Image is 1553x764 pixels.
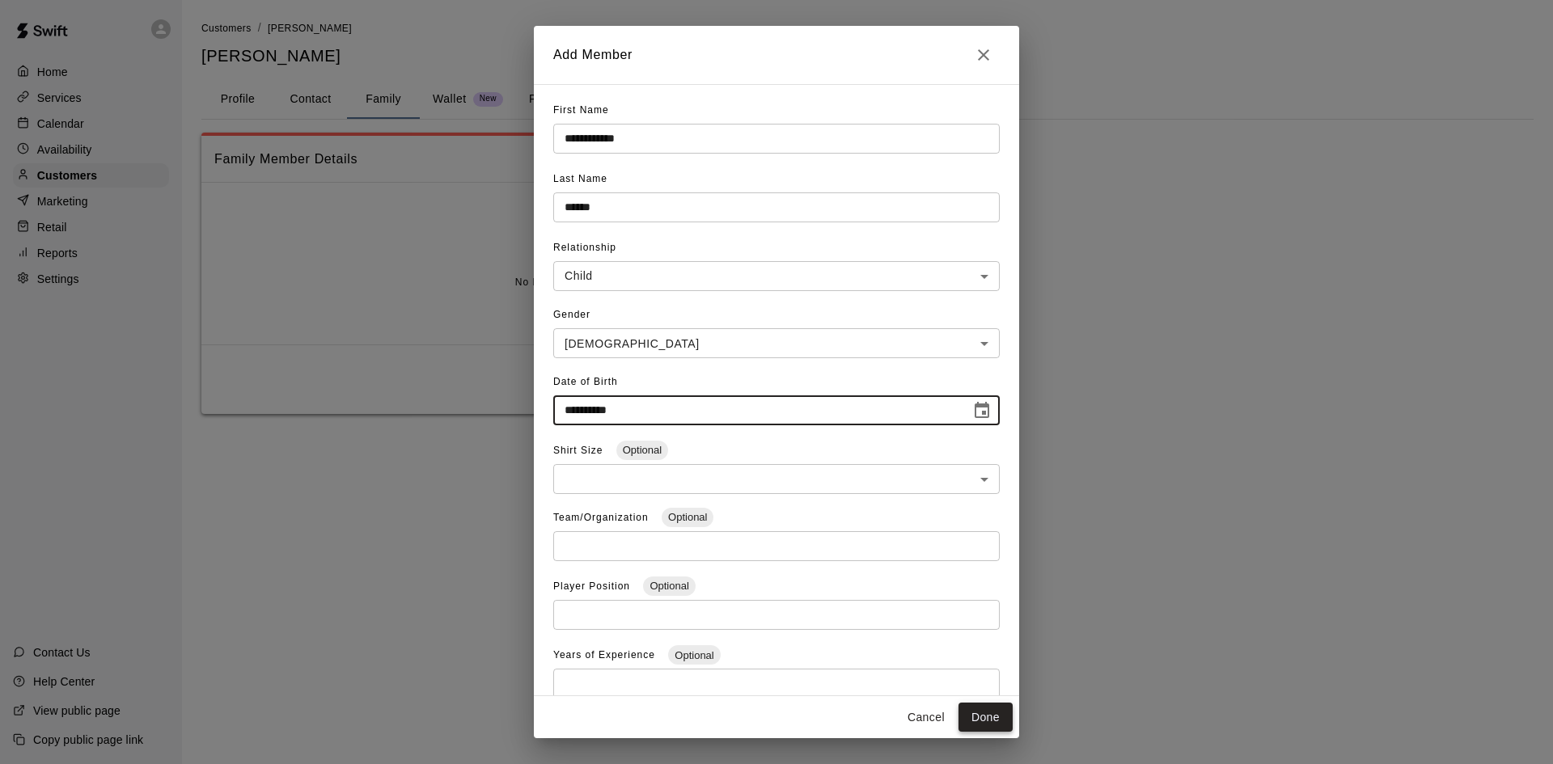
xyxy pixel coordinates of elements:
[553,242,616,253] span: Relationship
[616,444,668,456] span: Optional
[553,261,1000,291] div: Child
[668,649,720,661] span: Optional
[553,309,590,320] span: Gender
[553,512,652,523] span: Team/Organization
[662,511,713,523] span: Optional
[553,445,607,456] span: Shirt Size
[966,395,998,427] button: Choose date, selected date is Jan 12, 2021
[553,104,609,116] span: First Name
[958,703,1013,732] button: Done
[553,580,633,592] span: Player Position
[643,580,695,592] span: Optional
[553,173,607,184] span: Last Name
[534,26,1019,84] h2: Add Member
[553,376,618,387] span: Date of Birth
[900,703,952,732] button: Cancel
[553,649,658,661] span: Years of Experience
[967,39,1000,71] button: Close
[553,328,1000,358] div: [DEMOGRAPHIC_DATA]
